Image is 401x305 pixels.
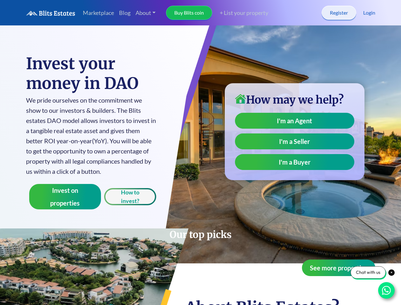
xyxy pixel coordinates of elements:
img: home-icon [235,94,246,104]
h3: How may we help? [235,93,354,106]
a: Marketplace [80,6,117,20]
button: How to invest? [104,188,156,205]
a: I'm a Buyer [235,154,354,170]
button: See more properties [302,260,375,276]
button: Invest on properties [29,184,101,209]
a: About [133,6,158,20]
div: Chat with us [351,266,386,279]
a: Register [322,6,356,20]
a: + List your property [212,9,268,17]
h2: Our top picks [26,228,375,241]
a: Blog [117,6,133,20]
a: I'm an Agent [235,113,354,129]
h1: Invest your money in DAO [26,54,157,93]
p: We pride ourselves on the commitment we show to our investors & builders. The Blits estates DAO m... [26,95,157,176]
a: I'm a Seller [235,133,354,149]
a: Buy Blits coin [166,6,212,20]
img: logo.6a08bd47fd1234313fe35534c588d03a.svg [26,10,75,16]
a: Login [363,9,375,17]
